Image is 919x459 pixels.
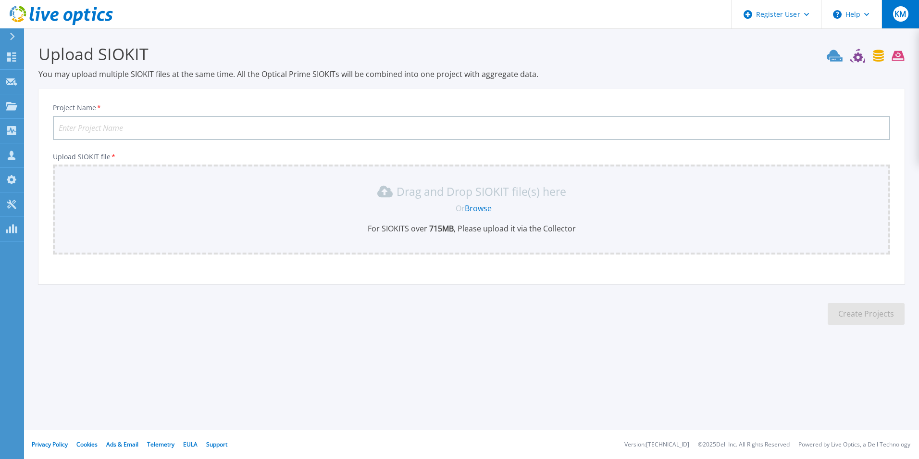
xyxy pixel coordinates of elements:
[828,303,905,325] button: Create Projects
[106,440,138,448] a: Ads & Email
[59,184,884,234] div: Drag and Drop SIOKIT file(s) here OrBrowseFor SIOKITS over 715MB, Please upload it via the Collector
[53,104,102,111] label: Project Name
[465,203,492,214] a: Browse
[624,442,689,448] li: Version: [TECHNICAL_ID]
[38,43,905,65] h3: Upload SIOKIT
[76,440,98,448] a: Cookies
[456,203,465,214] span: Or
[894,10,906,18] span: KM
[147,440,174,448] a: Telemetry
[427,223,454,234] b: 715 MB
[59,223,884,234] p: For SIOKITS over , Please upload it via the Collector
[53,116,890,140] input: Enter Project Name
[38,69,905,79] p: You may upload multiple SIOKIT files at the same time. All the Optical Prime SIOKITs will be comb...
[53,153,890,161] p: Upload SIOKIT file
[698,442,790,448] li: © 2025 Dell Inc. All Rights Reserved
[206,440,227,448] a: Support
[183,440,198,448] a: EULA
[798,442,910,448] li: Powered by Live Optics, a Dell Technology
[397,187,566,196] p: Drag and Drop SIOKIT file(s) here
[32,440,68,448] a: Privacy Policy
